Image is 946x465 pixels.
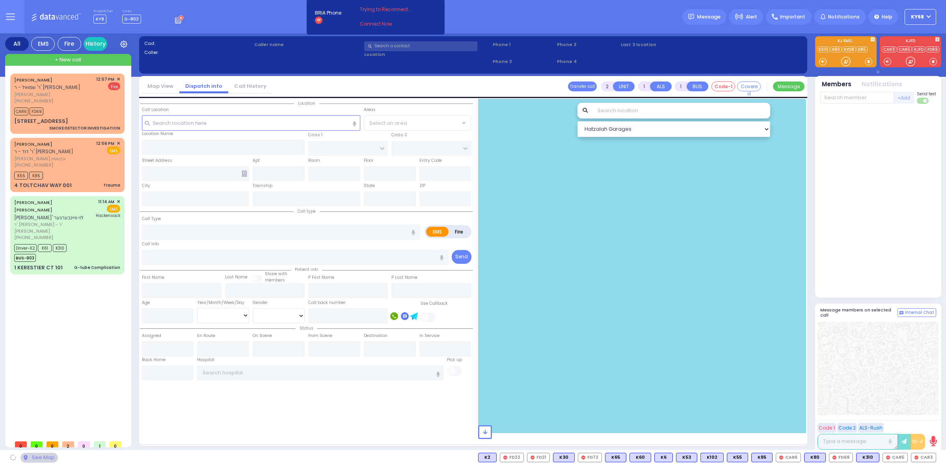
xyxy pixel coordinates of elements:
div: K65 [605,453,626,462]
span: 12:57 PM [96,76,114,82]
a: [PERSON_NAME] [PERSON_NAME] [14,199,52,213]
div: BLS [804,453,826,462]
div: All [5,37,29,51]
div: CAR6 [776,453,801,462]
input: Search a contact [364,41,477,51]
div: CAR5 [883,453,908,462]
label: From Scene [308,333,332,339]
span: ✕ [117,198,120,205]
label: Back Home [142,357,166,363]
span: 11:14 AM [98,199,114,205]
span: Other building occupants [242,170,247,177]
span: Phone 1 [493,41,554,48]
div: K30 [553,453,575,462]
a: FD69 [926,46,939,52]
a: [PERSON_NAME] [14,141,52,147]
a: Call History [228,82,272,90]
a: [PERSON_NAME] [14,77,52,83]
div: BLS [553,453,575,462]
span: Status [296,325,317,331]
input: Search member [820,92,894,104]
img: Logo [31,12,84,22]
label: P First Name [308,274,334,281]
div: K80 [804,453,826,462]
div: FD22 [500,453,524,462]
span: [PERSON_NAME] עקשטיין [14,156,93,162]
span: Help [882,13,892,20]
div: K55 [727,453,748,462]
span: Patient info [291,267,322,272]
a: CAR3 [882,46,896,52]
span: 0 [78,441,90,447]
div: SMOKE DETECTOR INVESTIGATION [49,125,120,131]
span: KY9 [93,15,106,24]
label: Turn off text [917,97,929,105]
button: Send [452,250,471,264]
span: BUS-903 [14,254,36,262]
label: Location [364,51,490,58]
button: Members [822,80,851,89]
span: Alert [746,13,757,20]
label: Call Location [142,107,169,113]
button: Code 2 [837,423,857,433]
div: K53 [676,453,697,462]
label: Room [308,157,320,164]
label: Caller name [254,41,362,48]
button: Code 1 [818,423,836,433]
div: Year/Month/Week/Day [197,300,249,306]
span: Driver-K2 [14,244,37,252]
div: See map [20,453,58,463]
div: 1 KERESTIER CT 101 [14,264,63,272]
a: K80 [831,46,842,52]
span: 1 [94,441,106,447]
button: Internal Chat [898,308,936,317]
span: K61 [38,244,52,252]
div: FD72 [578,453,602,462]
span: ✕ [117,76,120,83]
label: Assigned [142,333,161,339]
h5: Message members on selected call [820,308,898,318]
label: Gender [253,300,268,306]
span: ky68 [911,13,924,20]
input: Search location [592,103,770,119]
span: + New call [55,56,81,64]
div: Fire [58,37,81,51]
label: ZIP [419,183,425,189]
button: ALS [650,82,672,91]
div: K85 [751,453,773,462]
span: Message [697,13,721,21]
a: History [84,37,107,51]
label: City [142,183,150,189]
button: ky68 [905,9,936,25]
span: 0 [47,441,58,447]
img: red-radio-icon.svg [503,456,507,459]
div: G-tube Complication [74,265,120,270]
button: Transfer call [568,82,597,91]
label: Lines [122,9,141,14]
a: KYD8 [842,46,856,52]
span: Send text [917,91,936,97]
label: Cross 1 [308,132,322,138]
span: FD69 [30,107,43,115]
div: BLS [751,453,773,462]
label: Pick up [447,357,462,363]
a: Dispatch info [179,82,228,90]
button: Message [773,82,804,91]
div: K6 [654,453,673,462]
div: BLS [856,453,879,462]
span: 0 [31,441,43,447]
label: Fire [448,227,470,237]
div: K310 [856,453,879,462]
span: BRIA Phone [315,9,341,17]
input: Search hospital [197,365,443,380]
span: EMS [107,146,120,154]
img: red-radio-icon.svg [779,456,783,459]
label: Hospital [197,357,214,363]
span: [PERSON_NAME]' לוי וויינבערגער [14,214,84,221]
label: Caller: [144,49,252,56]
img: red-radio-icon.svg [832,456,836,459]
label: Apt [253,157,260,164]
div: BLS [478,453,497,462]
span: ר' שמואל - ר' [PERSON_NAME] [14,84,80,91]
label: On Scene [253,333,272,339]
